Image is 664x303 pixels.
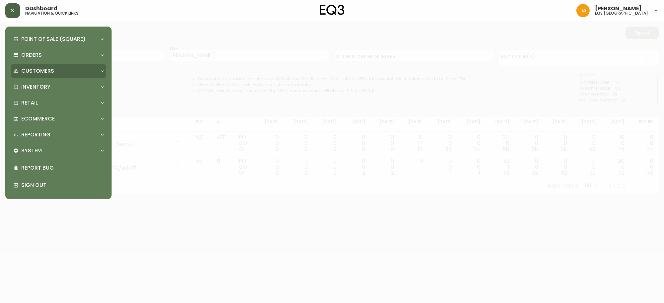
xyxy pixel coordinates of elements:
div: Sign Out [11,177,106,194]
h5: navigation & quick links [25,11,78,15]
span: [PERSON_NAME] [595,6,642,11]
div: Orders [11,48,106,62]
img: logo [320,5,344,15]
div: Inventory [11,80,106,94]
div: Retail [11,96,106,110]
img: dd1a7e8db21a0ac8adbf82b84ca05374 [576,4,590,17]
span: Dashboard [25,6,57,11]
div: Ecommerce [11,112,106,126]
p: Inventory [21,83,50,91]
div: Report Bug [11,159,106,177]
p: Sign Out [21,182,104,189]
p: Point of Sale (Square) [21,36,86,43]
div: Point of Sale (Square) [11,32,106,46]
p: System [21,147,42,154]
div: System [11,143,106,158]
p: Orders [21,51,42,59]
h5: eq3 [GEOGRAPHIC_DATA] [595,11,648,15]
p: Ecommerce [21,115,55,122]
p: Customers [21,67,54,75]
div: Reporting [11,127,106,142]
p: Retail [21,99,38,107]
p: Reporting [21,131,50,138]
p: Report Bug [21,164,104,172]
div: Customers [11,64,106,78]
